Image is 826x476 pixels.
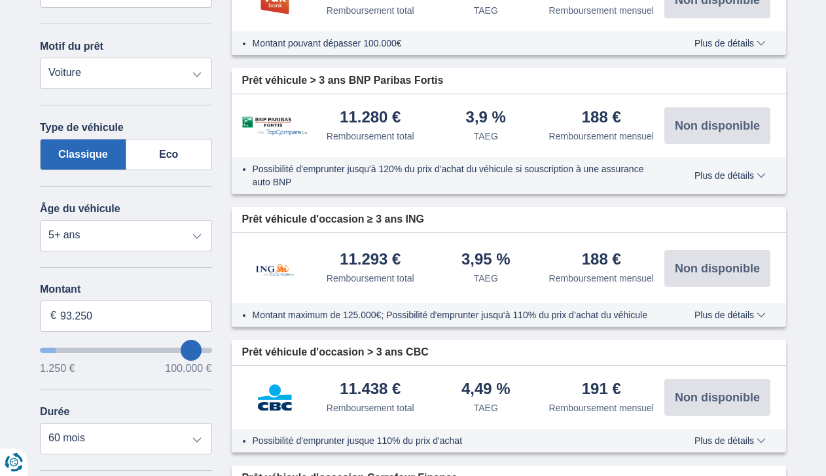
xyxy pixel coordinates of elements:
[549,4,654,17] div: Remboursement mensuel
[474,130,498,143] div: TAEG
[242,381,308,414] img: pret personnel CBC
[242,73,444,88] span: Prêt véhicule > 3 ans BNP Paribas Fortis
[327,4,414,17] div: Remboursement total
[582,109,621,127] div: 188 €
[685,170,776,181] button: Plus de détails
[664,107,770,144] button: Non disponible
[40,41,103,52] label: Motif du prêt
[340,251,401,269] div: 11.293 €
[582,251,621,269] div: 188 €
[461,251,511,269] div: 3,95 %
[664,250,770,287] button: Non disponible
[40,139,126,170] label: Classique
[40,348,212,353] input: wantToBorrow
[582,381,621,399] div: 191 €
[126,139,212,170] label: Eco
[340,109,401,127] div: 11.280 €
[685,38,776,48] button: Plus de détails
[694,436,766,445] span: Plus de détails
[694,171,766,180] span: Plus de détails
[675,392,760,403] span: Non disponible
[340,381,401,399] div: 11.438 €
[675,120,760,132] span: Non disponible
[694,39,766,48] span: Plus de détails
[242,345,429,360] span: Prêt véhicule d'occasion > 3 ans CBC
[327,130,414,143] div: Remboursement total
[685,435,776,446] button: Plus de détails
[474,272,498,285] div: TAEG
[549,401,654,414] div: Remboursement mensuel
[461,381,511,399] div: 4,49 %
[253,162,656,189] li: Possibilité d'emprunter jusqu'à 120% du prix d'achat du véhicule si souscription à une assurance ...
[253,434,656,447] li: Possibilité d'emprunter jusque 110% du prix d'achat
[165,363,211,374] span: 100.000 €
[474,4,498,17] div: TAEG
[242,117,308,136] img: pret personnel BNP Paribas Fortis
[253,37,656,50] li: Montant pouvant dépasser 100.000€
[549,130,654,143] div: Remboursement mensuel
[675,263,760,274] span: Non disponible
[40,284,212,295] label: Montant
[466,109,506,127] div: 3,9 %
[242,246,308,290] img: pret personnel ING
[40,363,75,374] span: 1.250 €
[474,401,498,414] div: TAEG
[40,406,69,418] label: Durée
[40,122,124,134] label: Type de véhicule
[327,401,414,414] div: Remboursement total
[685,310,776,320] button: Plus de détails
[327,272,414,285] div: Remboursement total
[549,272,654,285] div: Remboursement mensuel
[253,308,656,321] li: Montant maximum de 125.000€; Possibilité d'emprunter jusqu‘à 110% du prix d’achat du véhicule
[242,212,424,227] span: Prêt véhicule d'occasion ≥ 3 ans ING
[664,379,770,416] button: Non disponible
[50,308,56,323] span: €
[694,310,766,320] span: Plus de détails
[40,203,120,215] label: Âge du véhicule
